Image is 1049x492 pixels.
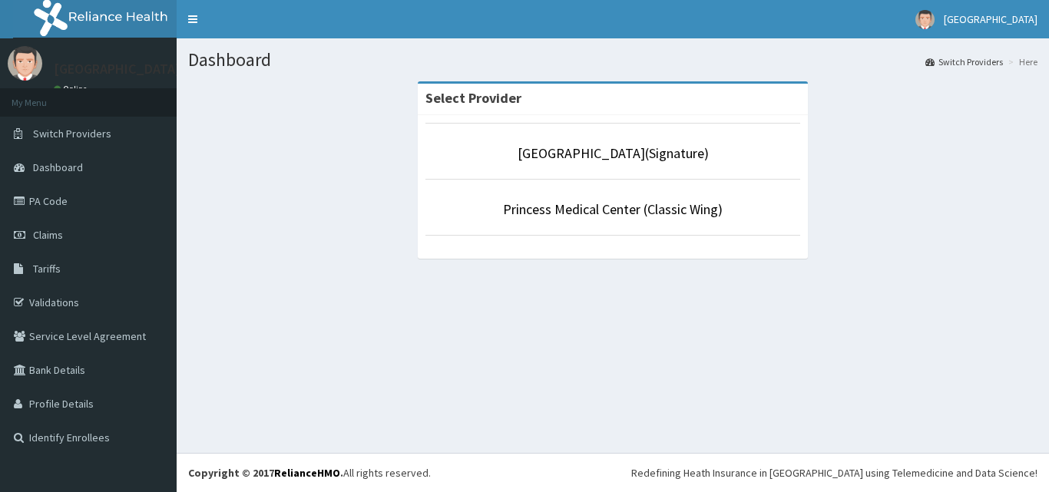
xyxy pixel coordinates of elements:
[54,62,180,76] p: [GEOGRAPHIC_DATA]
[425,89,521,107] strong: Select Provider
[631,465,1037,480] div: Redefining Heath Insurance in [GEOGRAPHIC_DATA] using Telemedicine and Data Science!
[925,55,1003,68] a: Switch Providers
[33,228,63,242] span: Claims
[8,46,42,81] img: User Image
[188,466,343,480] strong: Copyright © 2017 .
[177,453,1049,492] footer: All rights reserved.
[503,200,723,218] a: Princess Medical Center (Classic Wing)
[188,50,1037,70] h1: Dashboard
[33,262,61,276] span: Tariffs
[54,84,91,94] a: Online
[944,12,1037,26] span: [GEOGRAPHIC_DATA]
[274,466,340,480] a: RelianceHMO
[518,144,709,162] a: [GEOGRAPHIC_DATA](Signature)
[1004,55,1037,68] li: Here
[33,160,83,174] span: Dashboard
[915,10,935,29] img: User Image
[33,127,111,140] span: Switch Providers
